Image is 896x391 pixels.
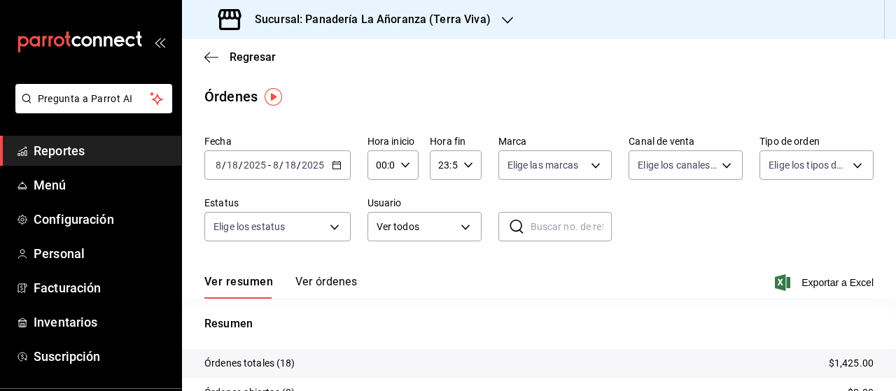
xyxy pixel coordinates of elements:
[759,136,874,146] label: Tipo de orden
[769,158,848,172] span: Elige los tipos de orden
[15,84,172,113] button: Pregunta a Parrot AI
[34,278,170,297] span: Facturación
[507,158,579,172] span: Elige las marcas
[154,36,165,48] button: open_drawer_menu
[239,159,243,171] span: /
[284,159,297,171] input: --
[268,159,271,171] span: -
[279,159,283,171] span: /
[295,275,357,299] button: Ver órdenes
[204,315,874,332] p: Resumen
[34,313,170,332] span: Inventarios
[629,136,743,146] label: Canal de venta
[34,210,170,229] span: Configuración
[230,50,276,64] span: Regresar
[367,136,419,146] label: Hora inicio
[377,220,456,234] span: Ver todos
[531,213,612,241] input: Buscar no. de referencia
[226,159,239,171] input: --
[204,275,273,299] button: Ver resumen
[272,159,279,171] input: --
[204,136,351,146] label: Fecha
[213,220,285,234] span: Elige los estatus
[244,11,491,28] h3: Sucursal: Panadería La Añoranza (Terra Viva)
[638,158,717,172] span: Elige los canales de venta
[204,275,357,299] div: navigation tabs
[204,198,351,208] label: Estatus
[243,159,267,171] input: ----
[367,198,482,208] label: Usuario
[34,347,170,366] span: Suscripción
[34,176,170,194] span: Menú
[301,159,325,171] input: ----
[430,136,481,146] label: Hora fin
[265,88,282,106] img: Tooltip marker
[34,141,170,160] span: Reportes
[38,92,150,106] span: Pregunta a Parrot AI
[215,159,222,171] input: --
[829,356,874,371] p: $1,425.00
[10,101,172,116] a: Pregunta a Parrot AI
[498,136,612,146] label: Marca
[778,274,874,291] button: Exportar a Excel
[34,244,170,263] span: Personal
[204,356,295,371] p: Órdenes totales (18)
[222,159,226,171] span: /
[204,50,276,64] button: Regresar
[204,86,258,107] div: Órdenes
[297,159,301,171] span: /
